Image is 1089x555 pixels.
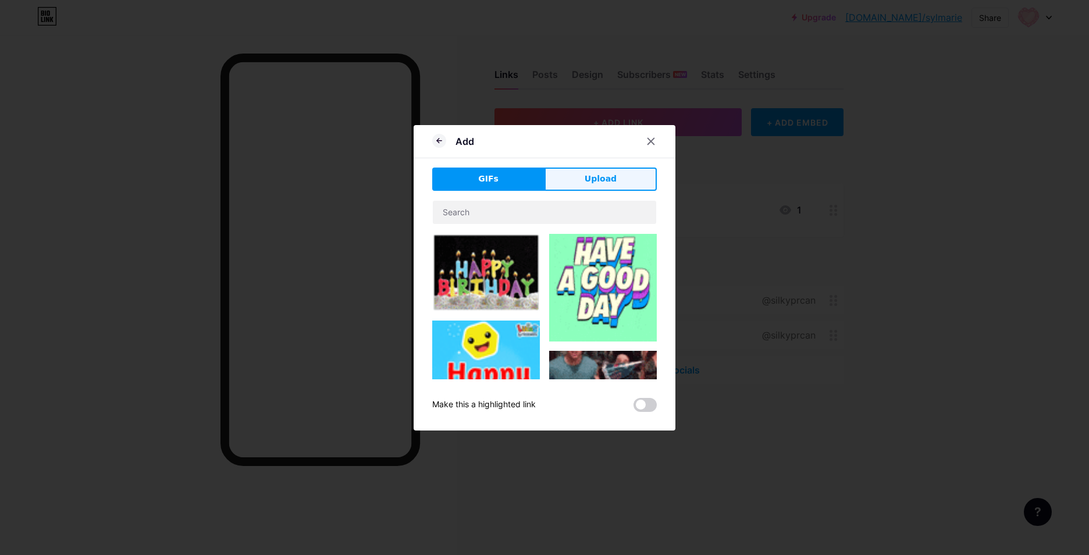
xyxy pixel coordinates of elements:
[432,398,536,412] div: Make this a highlighted link
[549,234,657,341] img: Gihpy
[432,321,540,428] img: Gihpy
[549,351,657,441] img: Gihpy
[433,201,656,224] input: Search
[432,168,544,191] button: GIFs
[455,134,474,148] div: Add
[478,173,499,185] span: GIFs
[544,168,657,191] button: Upload
[585,173,617,185] span: Upload
[432,234,540,311] img: Gihpy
